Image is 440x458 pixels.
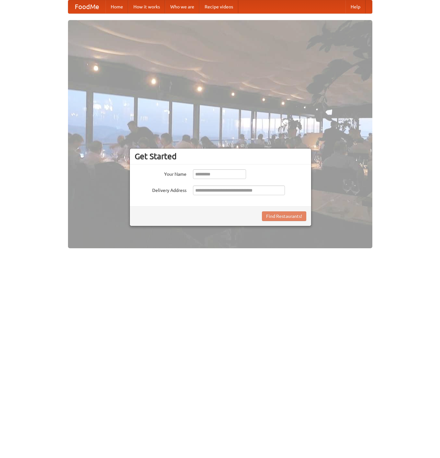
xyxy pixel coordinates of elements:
[199,0,238,13] a: Recipe videos
[135,169,186,177] label: Your Name
[68,0,106,13] a: FoodMe
[128,0,165,13] a: How it works
[135,151,306,161] h3: Get Started
[345,0,366,13] a: Help
[106,0,128,13] a: Home
[135,185,186,194] label: Delivery Address
[165,0,199,13] a: Who we are
[262,211,306,221] button: Find Restaurants!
